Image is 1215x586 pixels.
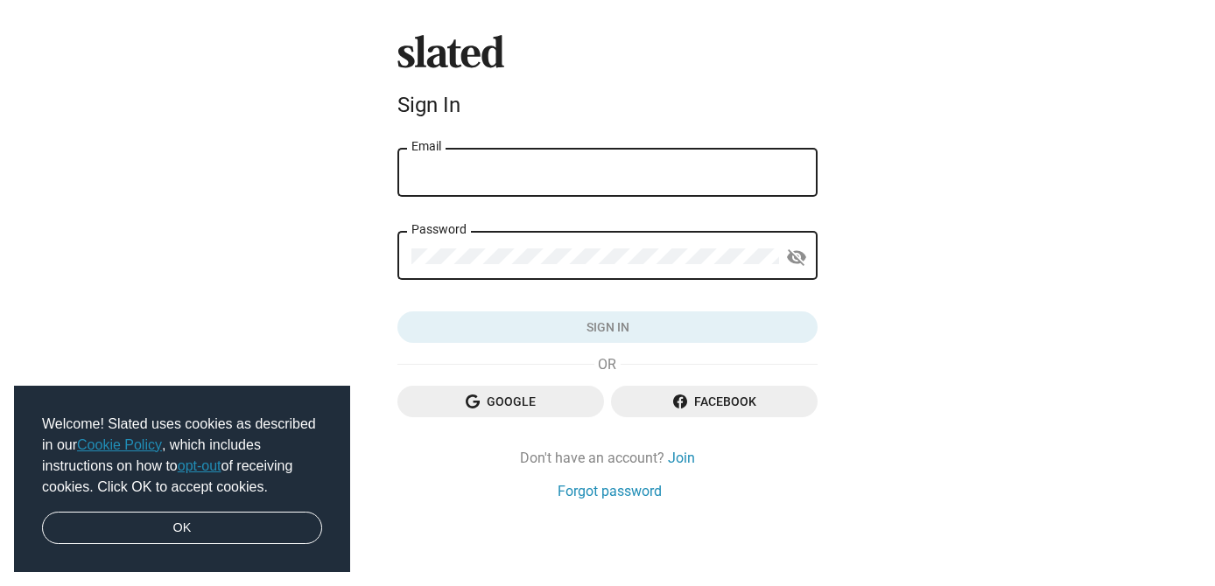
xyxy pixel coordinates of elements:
[397,449,818,467] div: Don't have an account?
[558,482,662,500] a: Forgot password
[14,386,350,573] div: cookieconsent
[178,458,221,473] a: opt-out
[397,386,604,417] button: Google
[779,240,814,275] button: Show password
[42,414,322,498] span: Welcome! Slated uses cookies as described in our , which includes instructions on how to of recei...
[786,244,807,271] mat-icon: visibility_off
[397,35,818,124] sl-branding: Sign In
[625,386,804,417] span: Facebook
[42,512,322,545] a: dismiss cookie message
[77,437,162,452] a: Cookie Policy
[411,386,590,417] span: Google
[668,449,695,467] a: Join
[397,93,818,117] div: Sign In
[611,386,818,417] button: Facebook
